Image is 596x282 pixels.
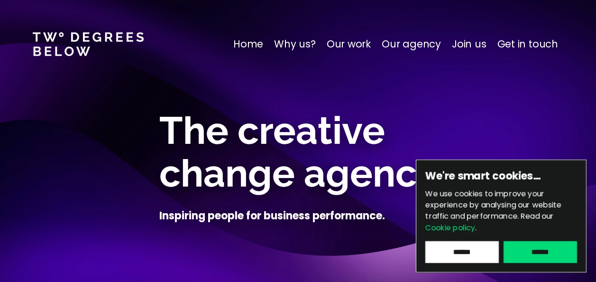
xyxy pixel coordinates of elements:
[425,188,577,234] p: We use cookies to improve your experience by analysing our website traffic and performance.
[159,108,437,196] span: The creative change agency
[497,37,558,52] a: Get in touch
[233,37,263,52] a: Home
[327,37,371,52] a: Our work
[425,222,475,233] a: Cookie policy
[159,209,385,223] h4: Inspiring people for business performance.
[425,211,554,233] span: Read our .
[274,37,316,52] a: Why us?
[452,37,486,52] a: Join us
[425,169,577,183] h6: We're smart cookies…
[382,37,441,52] a: Our agency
